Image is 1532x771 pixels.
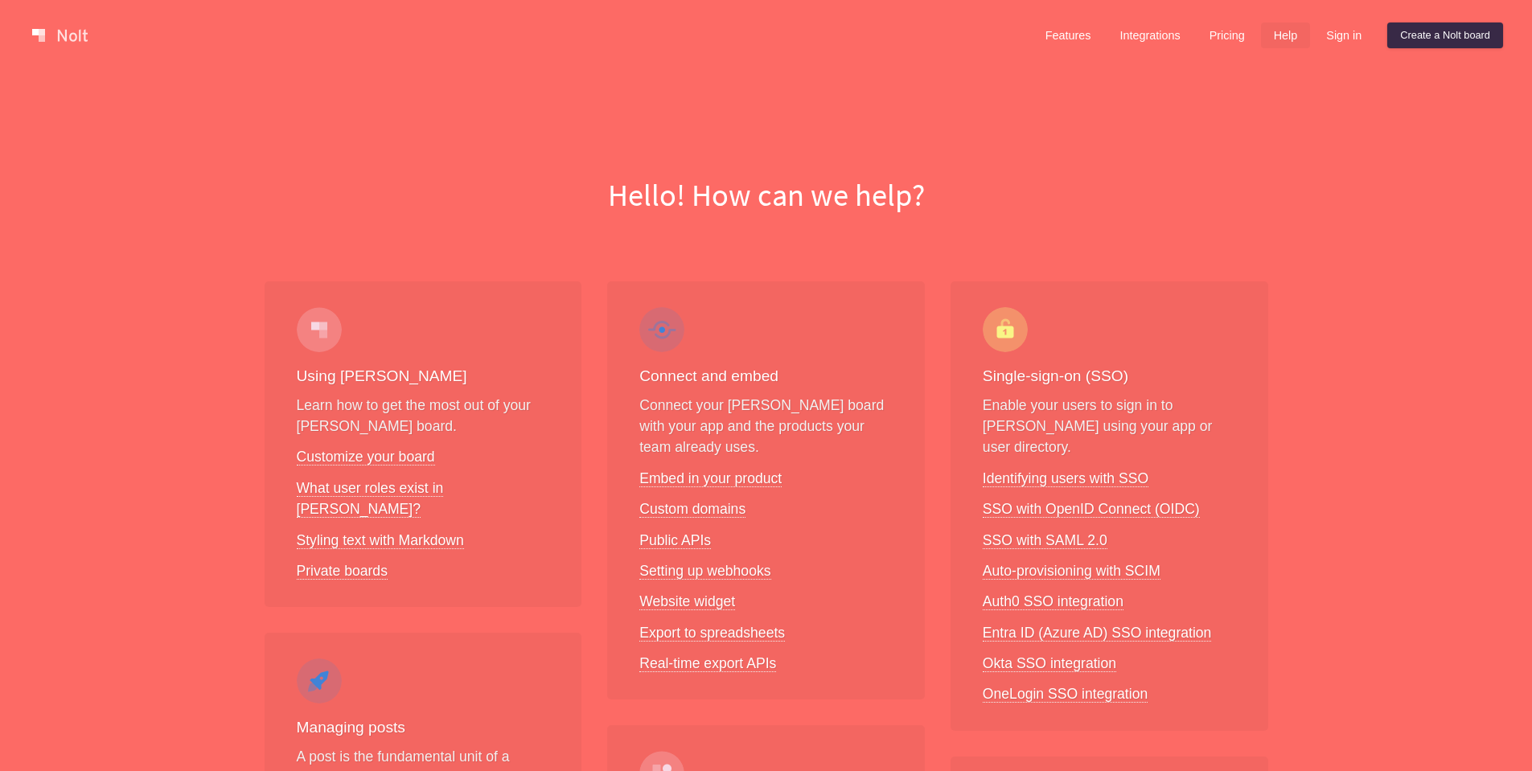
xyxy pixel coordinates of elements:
[983,593,1123,610] a: Auth0 SSO integration
[639,593,735,610] a: Website widget
[297,716,550,740] h3: Managing posts
[1033,23,1104,48] a: Features
[297,395,550,437] p: Learn how to get the most out of your [PERSON_NAME] board.
[983,625,1212,642] a: Entra ID (Azure AD) SSO integration
[639,501,745,518] a: Custom domains
[983,501,1200,518] a: SSO with OpenID Connect (OIDC)
[639,625,785,642] a: Export to spreadsheets
[297,365,550,388] h3: Using [PERSON_NAME]
[13,174,1519,217] h1: Hello! How can we help?
[983,470,1148,487] a: Identifying users with SSO
[639,395,893,458] p: Connect your [PERSON_NAME] board with your app and the products your team already uses.
[297,480,444,518] a: What user roles exist in [PERSON_NAME]?
[639,655,776,672] a: Real-time export APIs
[297,563,388,580] a: Private boards
[1313,23,1374,48] a: Sign in
[983,365,1236,388] h3: Single-sign-on (SSO)
[1107,23,1193,48] a: Integrations
[297,449,435,465] a: Customize your board
[639,563,770,580] a: Setting up webhooks
[639,532,711,549] a: Public APIs
[639,365,893,388] h3: Connect and embed
[983,686,1148,703] a: OneLogin SSO integration
[983,563,1160,580] a: Auto-provisioning with SCIM
[983,655,1116,672] a: Okta SSO integration
[297,532,464,549] a: Styling text with Markdown
[1197,23,1258,48] a: Pricing
[983,395,1236,458] p: Enable your users to sign in to [PERSON_NAME] using your app or user directory.
[1387,23,1503,48] a: Create a Nolt board
[983,532,1107,549] a: SSO with SAML 2.0
[639,470,782,487] a: Embed in your product
[1261,23,1311,48] a: Help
